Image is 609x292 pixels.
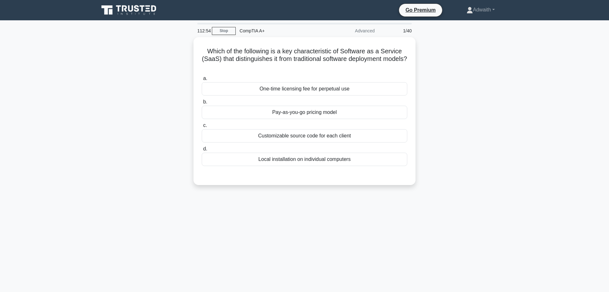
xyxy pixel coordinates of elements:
[193,24,212,37] div: 112:54
[203,146,207,151] span: d.
[202,153,407,166] div: Local installation on individual computers
[203,76,207,81] span: a.
[451,3,510,16] a: Adwaith
[203,99,207,104] span: b.
[236,24,323,37] div: CompTIA A+
[202,129,407,143] div: Customizable source code for each client
[202,106,407,119] div: Pay-as-you-go pricing model
[201,47,408,71] h5: Which of the following is a key characteristic of Software as a Service (SaaS) that distinguishes...
[378,24,416,37] div: 1/40
[202,82,407,96] div: One-time licensing fee for perpetual use
[402,6,439,14] a: Go Premium
[203,123,207,128] span: c.
[323,24,378,37] div: Advanced
[212,27,236,35] a: Stop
